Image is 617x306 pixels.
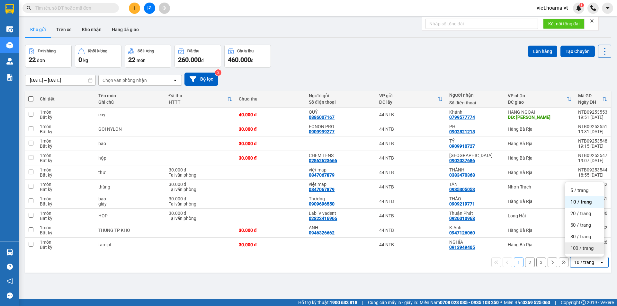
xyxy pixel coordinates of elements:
div: Hàng Bà Rịa [508,127,572,132]
div: 30.000 đ [239,127,302,132]
div: Bất kỳ [40,245,92,250]
img: logo-vxr [5,4,14,14]
div: ĐC giao [508,100,567,105]
span: search [27,6,31,10]
div: bao [98,196,162,201]
div: NTB09253548 [578,138,607,144]
div: 0886007167 [309,115,335,120]
button: Khối lượng0kg [75,45,121,68]
div: Hàng Bà Rịa [508,141,572,146]
span: 460.000 [228,56,251,64]
div: Hàng Bà Rịa [508,155,572,161]
div: 0909999277 [309,129,335,134]
div: GOI NYLON [98,127,162,132]
div: 1 món [40,182,92,187]
div: Người nhận [449,92,501,98]
div: CHEMILENS [309,153,372,158]
div: 0902037686 [449,158,475,163]
span: 80 / trang [570,233,591,240]
span: kg [83,58,88,63]
div: 0926010968 [449,216,475,221]
div: Đơn hàng [38,49,56,53]
div: việt map [309,167,372,172]
button: caret-down [602,3,613,14]
div: Bất kỳ [40,115,92,120]
div: Bất kỳ [40,144,92,149]
span: question-circle [7,264,13,270]
span: | [555,299,556,306]
div: Bất kỳ [40,158,92,163]
button: 1 [514,258,523,267]
span: 22 [128,56,135,64]
div: 30.000 đ [169,196,232,201]
span: món [137,58,146,63]
div: 1 món [40,196,92,201]
div: Thương [309,196,372,201]
span: 5 / trang [570,187,588,194]
span: 10 / trang [570,199,592,205]
span: 1 [580,3,583,7]
th: Toggle SortBy [165,91,236,108]
div: việt map [309,182,372,187]
div: 1 món [40,109,92,115]
div: 1 món [40,225,92,230]
span: caret-down [605,5,611,11]
div: 44 NTB [379,155,443,161]
div: QUÝ [309,109,372,115]
div: NTB09253542 [578,182,607,187]
button: Kho nhận [77,22,107,37]
div: 0902821218 [449,129,475,134]
div: 02822416966 [309,216,337,221]
button: Bộ lọc [184,73,218,86]
div: VP gửi [379,93,438,98]
span: Hỗ trợ kỹ thuật: [298,299,357,306]
div: Người gửi [309,93,372,98]
button: Kho gửi [25,22,51,37]
strong: 0708 023 035 - 0935 103 250 [440,300,499,305]
div: Nhơn Trạch [508,184,572,189]
div: cây [98,112,162,117]
div: thư [98,170,162,175]
div: 0935305053 [449,187,475,192]
span: aim [162,6,166,10]
div: ANH [309,225,372,230]
sup: 2 [215,69,221,76]
button: file-add [144,3,155,14]
div: 18:55 [DATE] [578,172,607,178]
div: 44 NTB [379,184,443,189]
span: copyright [581,300,586,305]
div: NTB09253553 [578,109,607,115]
div: Chưa thu [237,49,254,53]
div: 19:07 [DATE] [578,158,607,163]
button: Tạo Chuyến [560,46,595,57]
div: 44 NTB [379,170,443,175]
div: 44 NTB [379,228,443,233]
div: Số điện thoại [309,100,372,105]
div: 1 món [40,124,92,129]
span: ⚪️ [500,301,502,304]
div: 0946326662 [309,230,335,235]
span: đ [201,58,204,63]
div: 0847067879 [309,187,335,192]
div: 0383470368 [449,172,475,178]
div: VP nhận [508,93,567,98]
button: Trên xe [51,22,77,37]
input: Select a date range. [25,75,95,85]
div: Tại văn phòng [169,187,232,192]
div: 44 NTB [379,242,443,247]
div: 1 món [40,211,92,216]
div: Tại văn phòng [169,216,232,221]
div: Hàng Bà Rịa [508,242,572,247]
div: Chọn văn phòng nhận [103,77,147,83]
div: 19:51 [DATE] [578,115,607,120]
svg: open [599,260,604,265]
div: hộp [98,155,162,161]
div: tam pt [98,242,162,247]
div: 1 món [40,153,92,158]
div: Tên món [98,93,162,98]
button: Số lượng22món [125,45,171,68]
div: THUNG TP KHO [98,228,162,233]
div: Hàng Bà Rịa [508,170,572,175]
span: Miền Nam [420,299,499,306]
div: Ngày ĐH [578,100,602,105]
